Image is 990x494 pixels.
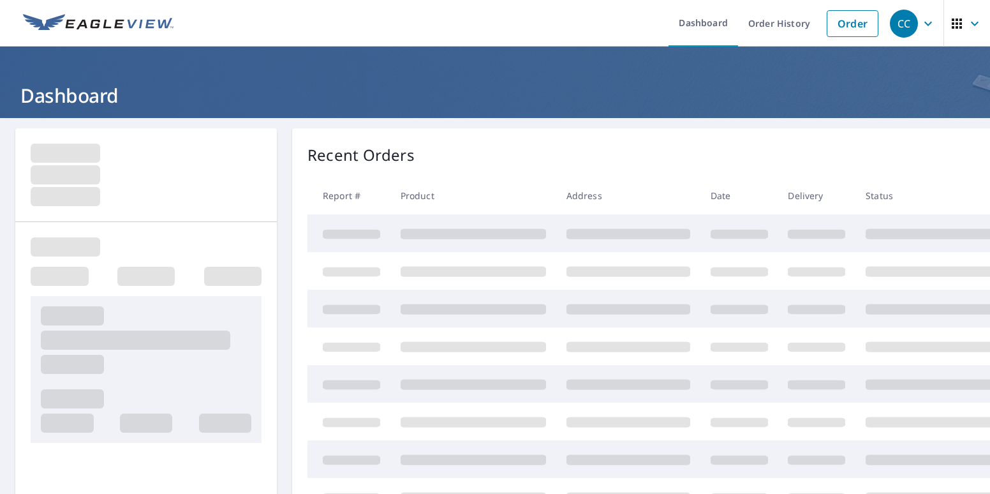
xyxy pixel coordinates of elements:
th: Product [390,177,556,214]
th: Date [700,177,778,214]
th: Report # [307,177,390,214]
p: Recent Orders [307,144,415,167]
img: EV Logo [23,14,174,33]
div: CC [890,10,918,38]
h1: Dashboard [15,82,975,109]
th: Delivery [778,177,855,214]
a: Order [827,10,878,37]
th: Address [556,177,700,214]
